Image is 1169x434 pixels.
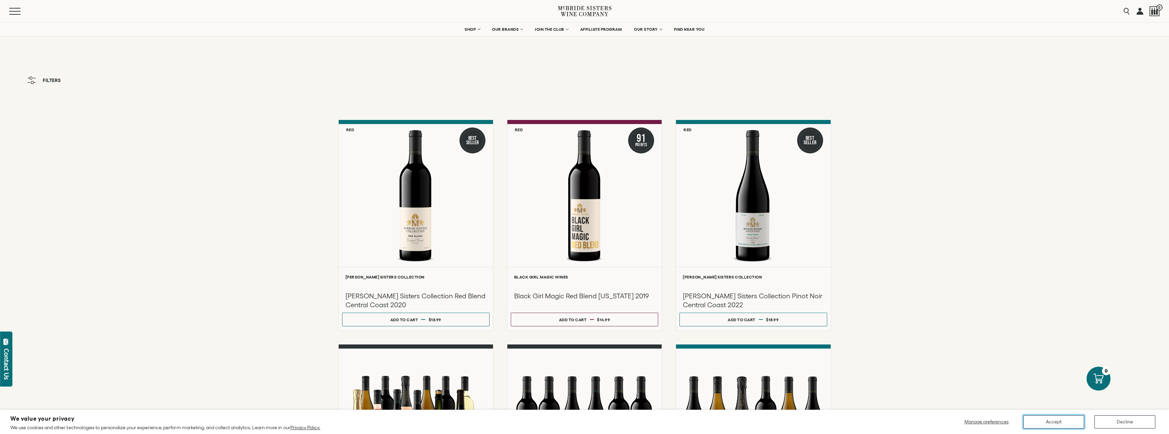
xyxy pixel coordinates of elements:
[507,120,662,331] a: Red 91 Points Black Girl Magic Red Blend Black Girl Magic Wines Black Girl Magic Red Blend [US_ST...
[634,27,658,32] span: OUR STORY
[670,23,709,36] a: FIND NEAR YOU
[346,275,486,279] h6: [PERSON_NAME] Sisters Collection
[530,23,572,36] a: JOIN THE CLUB
[728,315,755,325] div: Add to cart
[290,425,320,430] a: Privacy Policy.
[429,317,441,322] span: $18.99
[515,127,523,132] h6: Red
[514,275,655,279] h6: Black Girl Magic Wines
[1102,367,1110,375] div: 0
[3,349,10,380] div: Contact Us
[10,416,320,422] h2: We value your privacy
[9,8,34,15] button: Mobile Menu Trigger
[511,313,658,326] button: Add to cart $14.99
[597,317,610,322] span: $14.99
[43,78,61,83] span: Filters
[460,23,484,36] a: SHOP
[346,127,354,132] h6: Red
[1023,415,1084,429] button: Accept
[488,23,527,36] a: OUR BRANDS
[683,291,823,309] h3: [PERSON_NAME] Sisters Collection Pinot Noir Central Coast 2022
[24,73,64,87] button: Filters
[1156,4,1162,11] span: 0
[559,315,587,325] div: Add to cart
[766,317,779,322] span: $18.99
[346,291,486,309] h3: [PERSON_NAME] Sisters Collection Red Blend Central Coast 2020
[492,27,519,32] span: OUR BRANDS
[674,27,705,32] span: FIND NEAR YOU
[580,27,622,32] span: AFFILIATE PROGRAM
[1094,415,1155,429] button: Decline
[342,313,490,326] button: Add to cart $18.99
[964,419,1009,424] span: Manage preferences
[683,275,823,279] h6: [PERSON_NAME] Sisters Collection
[338,120,493,331] a: Red Best Seller McBride Sisters Collection Red Blend Central Coast [PERSON_NAME] Sisters Collecti...
[576,23,626,36] a: AFFILIATE PROGRAM
[676,120,831,331] a: Red Best Seller McBride Sisters Collection Central Coast Pinot Noir [PERSON_NAME] Sisters Collect...
[390,315,418,325] div: Add to cart
[465,27,476,32] span: SHOP
[10,424,320,431] p: We use cookies and other technologies to personalize your experience, perform marketing, and coll...
[960,415,1013,429] button: Manage preferences
[679,313,827,326] button: Add to cart $18.99
[629,23,666,36] a: OUR STORY
[535,27,564,32] span: JOIN THE CLUB
[514,291,655,300] h3: Black Girl Magic Red Blend [US_STATE] 2019
[684,127,692,132] h6: Red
